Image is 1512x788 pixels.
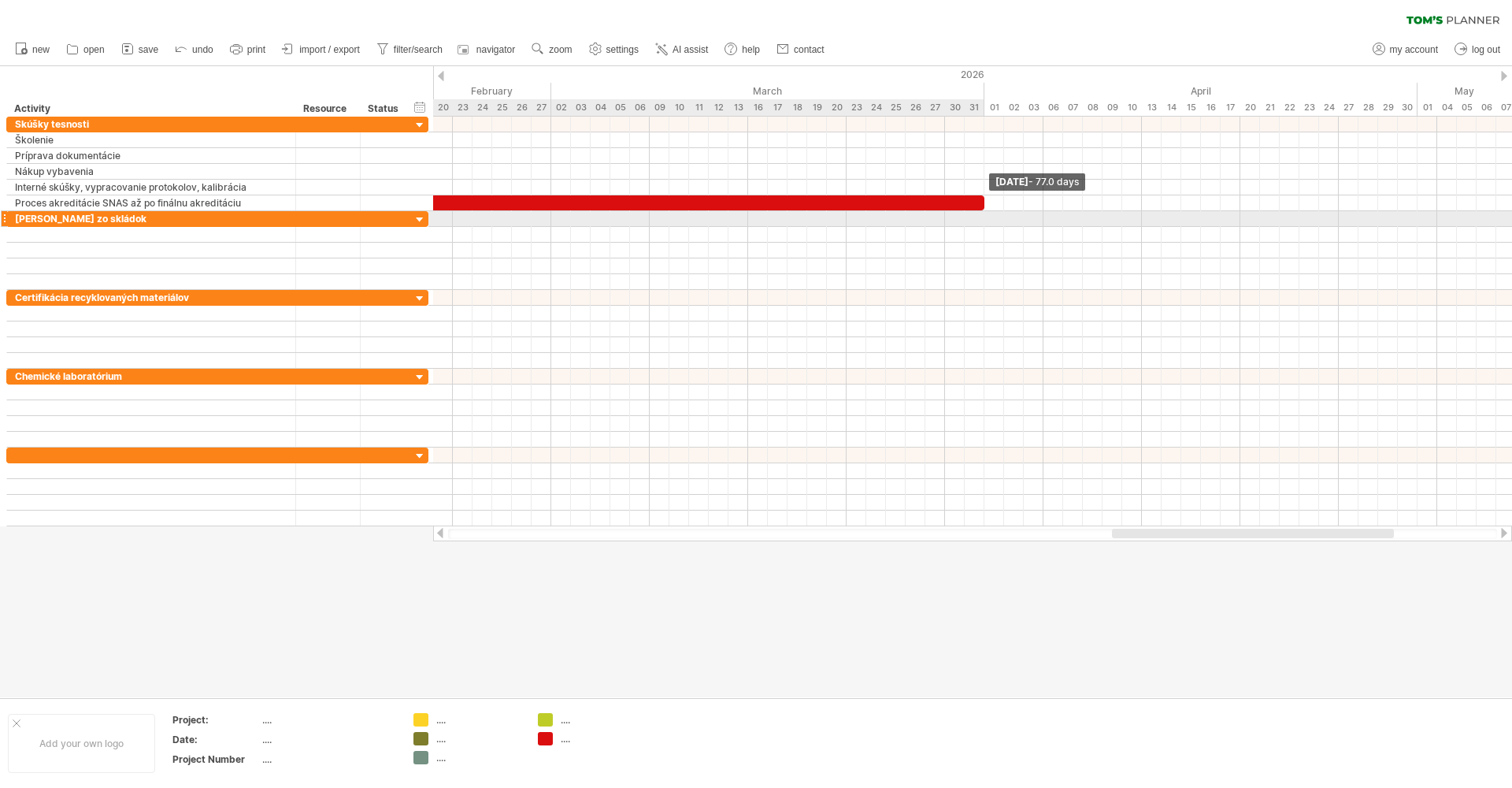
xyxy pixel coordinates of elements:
[606,44,639,55] span: settings
[610,99,630,116] div: Thursday, 5 March 2026
[1063,99,1083,116] div: Tuesday, 7 April 2026
[1024,99,1043,116] div: Friday, 3 April 2026
[15,164,287,179] div: Nákup vybavenia
[436,751,522,764] div: ....
[372,39,447,60] a: filter/search
[989,173,1085,191] div: [DATE]
[172,713,259,727] div: Project:
[492,99,512,116] div: Wednesday, 25 February 2026
[303,101,351,117] div: Resource
[630,99,650,116] div: Friday, 6 March 2026
[433,99,453,116] div: Friday, 20 February 2026
[551,83,984,99] div: March 2026
[984,83,1417,99] div: April 2026
[1369,39,1443,60] a: my account
[1437,99,1457,116] div: Monday, 4 May 2026
[1260,99,1280,116] div: Tuesday, 21 April 2026
[549,44,572,55] span: zoom
[247,44,265,55] span: print
[1319,99,1339,116] div: Friday, 24 April 2026
[673,44,708,55] span: AI assist
[591,99,610,116] div: Wednesday, 4 March 2026
[436,713,522,727] div: ....
[650,99,669,116] div: Monday, 9 March 2026
[15,195,287,210] div: Proces akreditácie SNAS až po finálnu akreditáciu
[906,99,925,116] div: Thursday, 26 March 2026
[1280,99,1299,116] div: Wednesday, 22 April 2026
[262,713,395,727] div: ....
[15,148,287,163] div: Príprava dokumentácie
[262,733,395,746] div: ....
[1201,99,1221,116] div: Thursday, 16 April 2026
[1457,99,1477,116] div: Tuesday, 5 May 2026
[1299,99,1319,116] div: Thursday, 23 April 2026
[15,117,287,132] div: Skúšky tesnosti
[368,101,402,117] div: Status
[139,44,158,55] span: save
[773,39,829,60] a: contact
[669,99,689,116] div: Tuesday, 10 March 2026
[984,99,1004,116] div: Wednesday, 1 April 2026
[1043,99,1063,116] div: Monday, 6 April 2026
[528,39,576,60] a: zoom
[561,732,647,745] div: ....
[14,101,287,117] div: Activity
[278,39,365,60] a: import / export
[1221,99,1240,116] div: Friday, 17 April 2026
[453,99,472,116] div: Monday, 23 February 2026
[8,714,155,773] div: Add your own logo
[192,44,213,55] span: undo
[1004,99,1024,116] div: Thursday, 2 April 2026
[709,99,728,116] div: Thursday, 12 March 2026
[117,39,163,60] a: save
[512,99,532,116] div: Thursday, 26 February 2026
[172,753,259,766] div: Project Number
[1477,99,1496,116] div: Wednesday, 6 May 2026
[262,753,395,766] div: ....
[299,44,360,55] span: import / export
[532,99,551,116] div: Friday, 27 February 2026
[827,99,847,116] div: Friday, 20 March 2026
[1083,99,1102,116] div: Wednesday, 8 April 2026
[1162,99,1181,116] div: Tuesday, 14 April 2026
[436,732,522,745] div: ....
[1472,44,1500,55] span: log out
[171,39,218,60] a: undo
[807,99,827,116] div: Thursday, 19 March 2026
[689,99,709,116] div: Wednesday, 11 March 2026
[768,99,787,116] div: Tuesday, 17 March 2026
[742,44,760,55] span: help
[1240,99,1260,116] div: Monday, 20 April 2026
[15,290,287,305] div: Certifikácia recyklovaných materiálov
[847,99,866,116] div: Monday, 23 March 2026
[1417,99,1437,116] div: Friday, 1 May 2026
[1339,99,1358,116] div: Monday, 27 April 2026
[476,44,515,55] span: navigator
[62,39,109,60] a: open
[83,44,105,55] span: open
[551,99,571,116] div: Monday, 2 March 2026
[866,99,886,116] div: Tuesday, 24 March 2026
[1028,176,1079,188] span: - 77.0 days
[1358,99,1378,116] div: Tuesday, 28 April 2026
[15,132,287,147] div: Školenie
[1398,99,1417,116] div: Thursday, 30 April 2026
[15,211,287,226] div: [PERSON_NAME] zo skládok
[1102,99,1122,116] div: Thursday, 9 April 2026
[1142,99,1162,116] div: Monday, 13 April 2026
[787,99,807,116] div: Wednesday, 18 March 2026
[886,99,906,116] div: Wednesday, 25 March 2026
[32,44,50,55] span: new
[794,44,825,55] span: contact
[748,99,768,116] div: Monday, 16 March 2026
[925,99,945,116] div: Friday, 27 March 2026
[394,44,443,55] span: filter/search
[585,39,643,60] a: settings
[226,39,270,60] a: print
[571,99,591,116] div: Tuesday, 3 March 2026
[965,99,984,116] div: Tuesday, 31 March 2026
[1122,99,1142,116] div: Friday, 10 April 2026
[172,733,259,746] div: Date:
[15,180,287,195] div: Interné skúšky, vypracovanie protokolov, kalibrácia
[455,39,520,60] a: navigator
